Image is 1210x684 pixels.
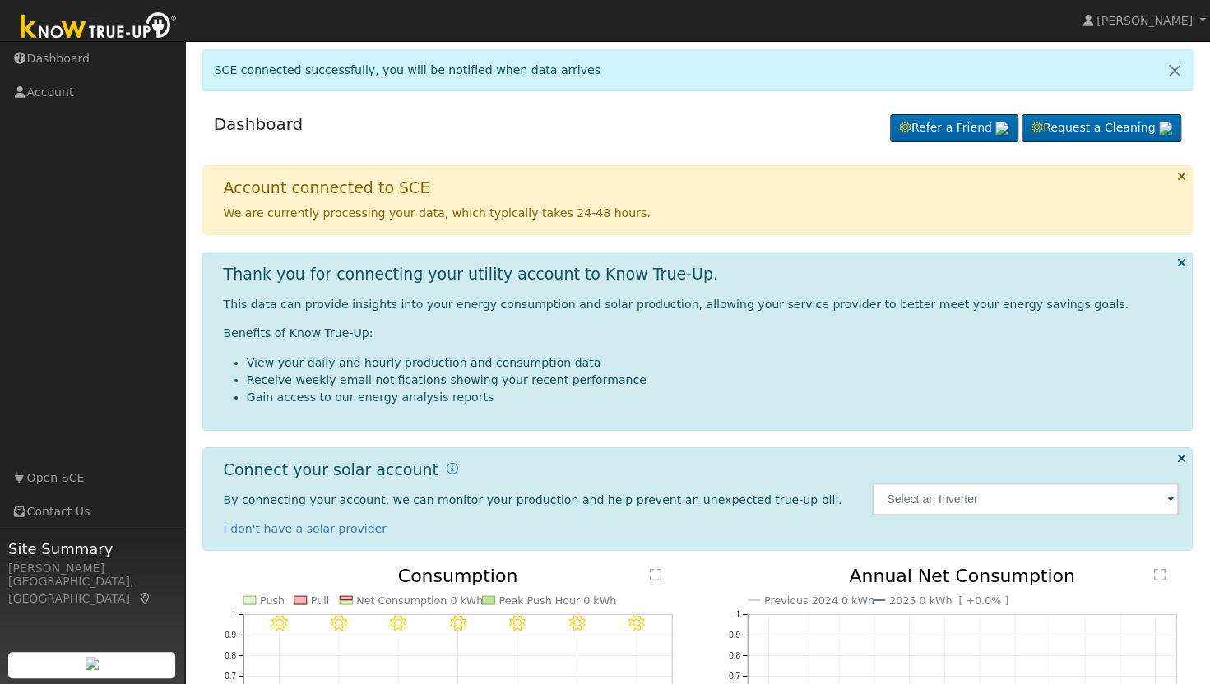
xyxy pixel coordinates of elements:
[138,592,153,605] a: Map
[225,651,236,660] text: 0.8
[729,651,740,660] text: 0.8
[8,560,176,577] div: [PERSON_NAME]
[498,594,616,607] text: Peak Push Hour 0 kWh
[224,522,387,535] a: I don't have a solar provider
[247,372,1180,389] li: Receive weekly email notifications showing your recent performance
[224,325,1180,342] p: Benefits of Know True-Up:
[8,573,176,608] div: [GEOGRAPHIC_DATA], [GEOGRAPHIC_DATA]
[450,615,466,631] i: 8/15 - Clear
[202,49,1194,91] div: SCE connected successfully, you will be notified when data arrives
[890,114,1018,142] a: Refer a Friend
[849,566,1075,586] text: Annual Net Consumption
[889,594,1008,607] text: 2025 0 kWh [ +0.0% ]
[650,568,661,581] text: 
[231,610,236,619] text: 1
[224,298,1129,311] span: This data can provide insights into your energy consumption and solar production, allowing your s...
[509,615,526,631] i: 8/16 - Clear
[247,354,1180,372] li: View your daily and hourly production and consumption data
[247,389,1180,406] li: Gain access to our energy analysis reports
[729,672,740,681] text: 0.7
[224,178,430,197] h1: Account connected to SCE
[224,460,438,479] h1: Connect your solar account
[1159,122,1172,135] img: retrieve
[390,615,406,631] i: 8/14 - Clear
[225,672,236,681] text: 0.7
[764,594,874,607] text: Previous 2024 0 kWh
[995,122,1008,135] img: retrieve
[12,9,185,46] img: Know True-Up
[8,538,176,560] span: Site Summary
[271,615,287,631] i: 8/12 - Clear
[735,610,740,619] text: 1
[569,615,586,631] i: 8/17 - Clear
[356,594,483,607] text: Net Consumption 0 kWh
[1154,568,1166,581] text: 
[224,265,718,284] h1: Thank you for connecting your utility account to Know True-Up.
[224,493,842,506] span: By connecting your account, we can monitor your production and help prevent an unexpected true-up...
[225,631,236,640] text: 0.9
[1157,50,1192,90] a: Close
[1022,114,1181,142] a: Request a Cleaning
[224,206,651,220] span: We are currently processing your data, which typically takes 24-48 hours.
[628,615,645,631] i: 8/18 - Clear
[1096,14,1193,27] span: [PERSON_NAME]
[310,594,329,607] text: Pull
[729,631,740,640] text: 0.9
[214,114,304,134] a: Dashboard
[86,657,99,670] img: retrieve
[398,566,518,586] text: Consumption
[260,594,285,607] text: Push
[872,483,1179,515] input: Select an Inverter
[331,615,347,631] i: 8/13 - Clear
